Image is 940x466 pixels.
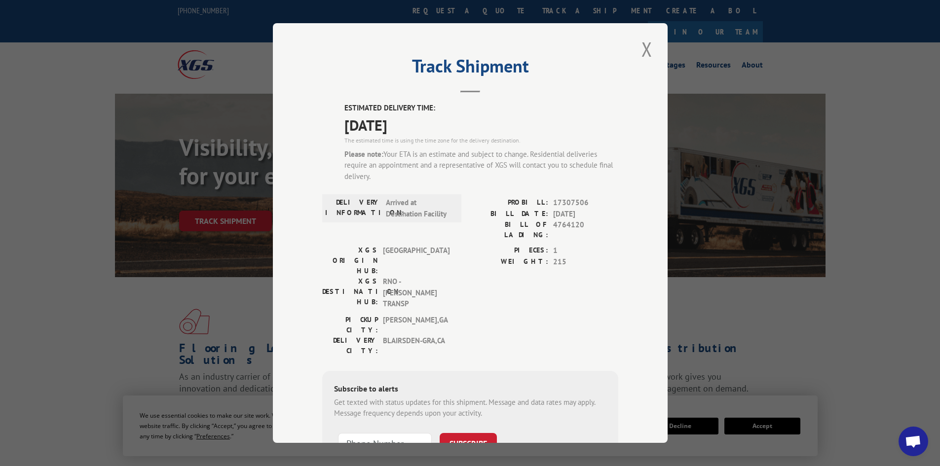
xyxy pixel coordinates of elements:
[322,335,378,356] label: DELIVERY CITY:
[383,315,450,335] span: [PERSON_NAME] , GA
[334,397,606,419] div: Get texted with status updates for this shipment. Message and data rates may apply. Message frequ...
[470,219,548,240] label: BILL OF LADING:
[386,197,452,219] span: Arrived at Destination Facility
[553,197,618,209] span: 17307506
[344,149,618,182] div: Your ETA is an estimate and subject to change. Residential deliveries require an appointment and ...
[338,433,432,454] input: Phone Number
[344,103,618,114] label: ESTIMATED DELIVERY TIME:
[553,209,618,220] span: [DATE]
[553,256,618,268] span: 215
[322,59,618,78] h2: Track Shipment
[344,136,618,145] div: The estimated time is using the time zone for the delivery destination.
[470,197,548,209] label: PROBILL:
[383,245,450,276] span: [GEOGRAPHIC_DATA]
[322,315,378,335] label: PICKUP CITY:
[470,209,548,220] label: BILL DATE:
[322,276,378,310] label: XGS DESTINATION HUB:
[383,335,450,356] span: BLAIRSDEN-GRA , CA
[470,245,548,256] label: PIECES:
[899,427,928,456] a: Open chat
[553,245,618,256] span: 1
[440,433,497,454] button: SUBSCRIBE
[383,276,450,310] span: RNO - [PERSON_NAME] TRANSP
[334,383,606,397] div: Subscribe to alerts
[322,245,378,276] label: XGS ORIGIN HUB:
[344,149,383,159] strong: Please note:
[470,256,548,268] label: WEIGHT:
[344,114,618,136] span: [DATE]
[639,36,655,63] button: Close modal
[325,197,381,219] label: DELIVERY INFORMATION:
[553,219,618,240] span: 4764120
